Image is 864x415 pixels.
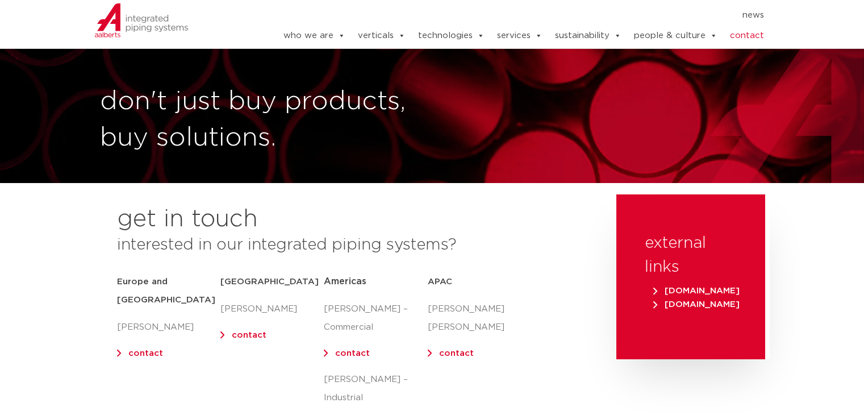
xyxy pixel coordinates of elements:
a: contact [439,349,474,358]
a: sustainability [555,24,621,47]
a: contact [335,349,370,358]
a: news [742,6,764,24]
p: [PERSON_NAME] [220,300,324,318]
span: [DOMAIN_NAME] [653,287,740,295]
p: [PERSON_NAME] – Industrial [324,371,427,407]
h3: interested in our integrated piping systems? [117,233,588,257]
a: [DOMAIN_NAME] [650,287,742,295]
h1: don't just buy products, buy solutions. [100,84,427,156]
h3: external links [645,231,737,279]
a: contact [232,331,266,339]
a: services [497,24,542,47]
a: technologies [418,24,485,47]
h2: get in touch [117,206,258,233]
a: contact [730,24,764,47]
a: people & culture [634,24,717,47]
a: verticals [358,24,406,47]
p: [PERSON_NAME] [PERSON_NAME] [428,300,531,337]
strong: Europe and [GEOGRAPHIC_DATA] [117,277,215,304]
p: [PERSON_NAME] [117,318,220,337]
p: [PERSON_NAME] – Commercial [324,300,427,337]
h5: APAC [428,273,531,291]
a: contact [128,349,163,358]
nav: Menu [249,6,765,24]
span: Americas [324,277,366,286]
h5: [GEOGRAPHIC_DATA] [220,273,324,291]
a: [DOMAIN_NAME] [650,300,742,309]
span: [DOMAIN_NAME] [653,300,740,309]
a: who we are [283,24,345,47]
